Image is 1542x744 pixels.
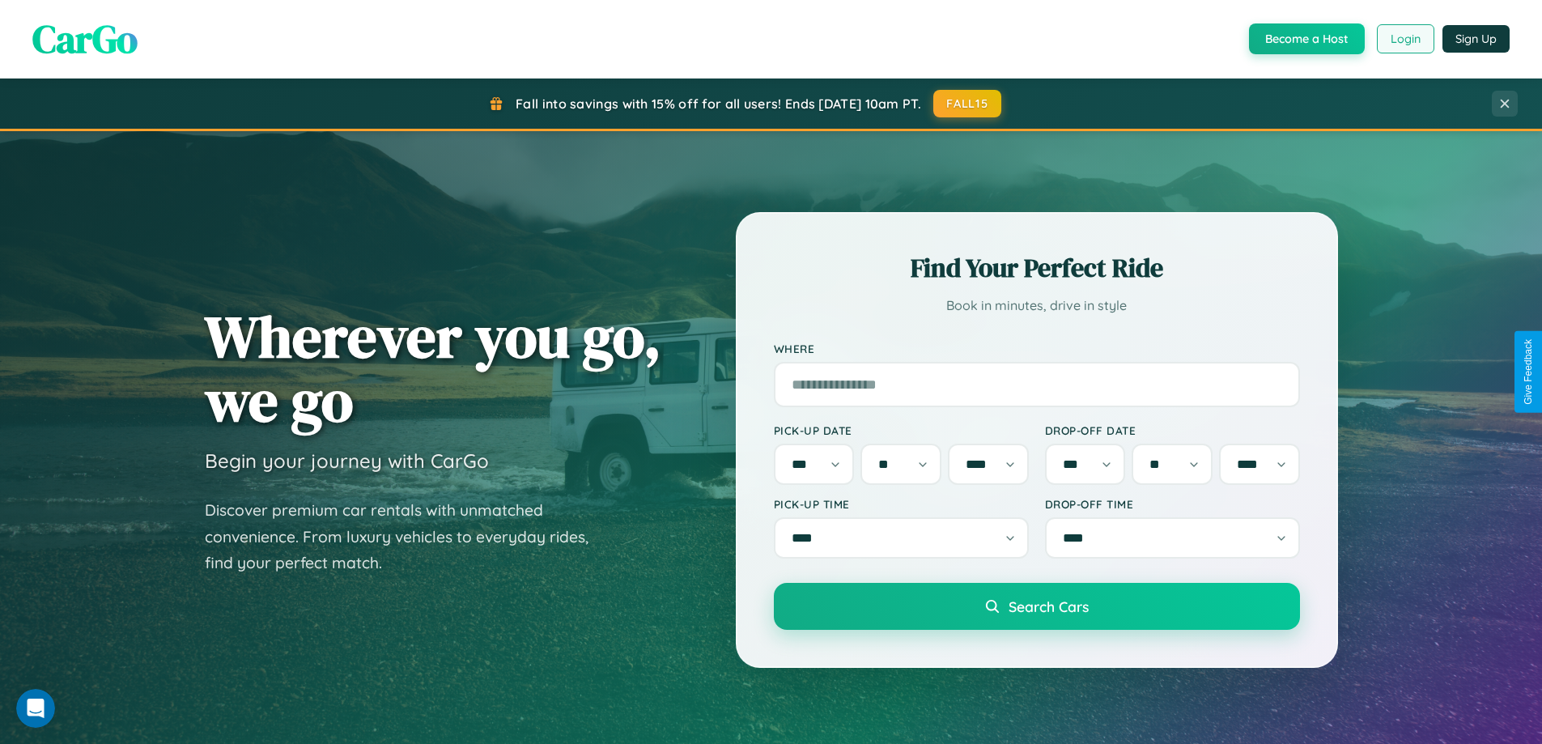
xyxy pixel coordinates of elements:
span: Fall into savings with 15% off for all users! Ends [DATE] 10am PT. [516,96,921,112]
h2: Find Your Perfect Ride [774,250,1300,286]
label: Drop-off Time [1045,497,1300,511]
button: Sign Up [1442,25,1510,53]
span: CarGo [32,12,138,66]
h1: Wherever you go, we go [205,304,661,432]
label: Where [774,342,1300,355]
div: Give Feedback [1523,339,1534,405]
button: Login [1377,24,1434,53]
h3: Begin your journey with CarGo [205,449,489,473]
label: Pick-up Date [774,423,1029,437]
button: FALL15 [933,90,1001,117]
button: Become a Host [1249,23,1365,54]
iframe: Intercom live chat [16,689,55,728]
label: Pick-up Time [774,497,1029,511]
label: Drop-off Date [1045,423,1300,437]
p: Book in minutes, drive in style [774,294,1300,317]
p: Discover premium car rentals with unmatched convenience. From luxury vehicles to everyday rides, ... [205,497,610,576]
span: Search Cars [1009,597,1089,615]
button: Search Cars [774,583,1300,630]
